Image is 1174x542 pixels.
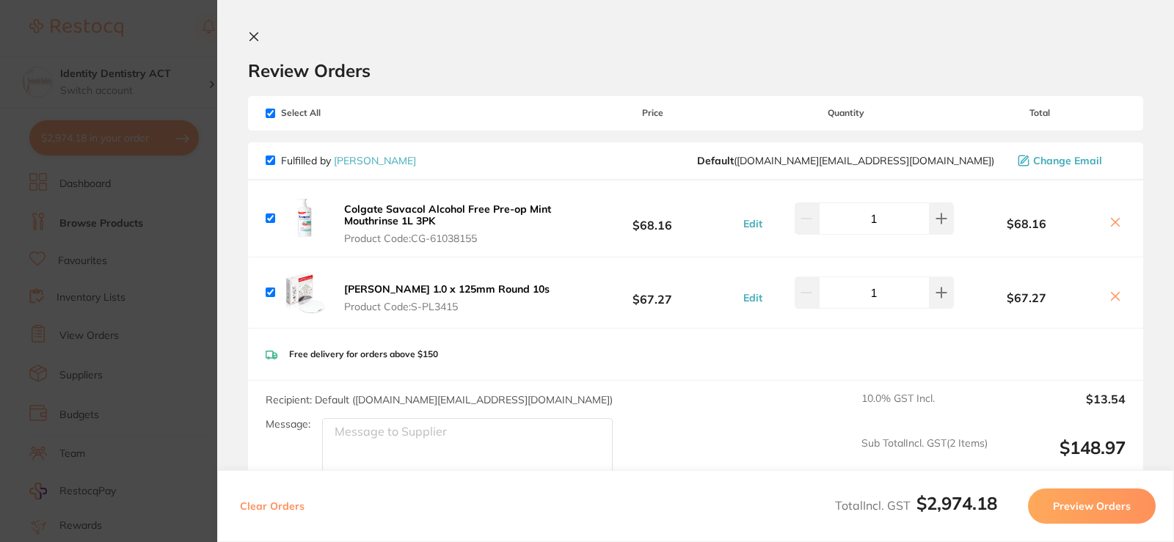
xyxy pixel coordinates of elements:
h2: Review Orders [248,59,1143,81]
span: Quantity [739,108,954,118]
span: Price [566,108,738,118]
span: Sub Total Incl. GST ( 2 Items) [861,437,988,477]
span: Total Incl. GST [835,498,997,513]
span: Change Email [1033,155,1102,166]
button: Edit [739,291,767,304]
span: customer.care@henryschein.com.au [697,155,994,166]
b: $68.16 [954,217,1099,230]
span: Recipient: Default ( [DOMAIN_NAME][EMAIL_ADDRESS][DOMAIN_NAME] ) [266,393,613,406]
output: $148.97 [999,437,1126,477]
span: Total [954,108,1126,118]
output: $13.54 [999,392,1126,425]
b: Default [697,154,734,167]
p: Fulfilled by [281,155,416,166]
button: Clear Orders [236,488,309,524]
b: $67.27 [954,291,1099,304]
span: 10.0 % GST Incl. [861,392,988,425]
b: $68.16 [566,205,738,232]
button: Preview Orders [1028,488,1156,524]
span: Product Code: CG-61038155 [344,232,562,244]
button: Change Email [1013,154,1126,167]
b: [PERSON_NAME] 1.0 x 125mm Round 10s [344,282,550,296]
button: Edit [739,217,767,230]
b: $67.27 [566,279,738,307]
button: [PERSON_NAME] 1.0 x 125mm Round 10s Product Code:S-PL3415 [340,282,554,313]
img: bmJyN2xndw [281,269,328,316]
button: Colgate Savacol Alcohol Free Pre-op Mint Mouthrinse 1L 3PK Product Code:CG-61038155 [340,202,566,245]
label: Message: [266,418,310,431]
span: Select All [266,108,412,118]
span: Product Code: S-PL3415 [344,301,550,312]
p: Free delivery for orders above $150 [289,349,438,359]
b: Colgate Savacol Alcohol Free Pre-op Mint Mouthrinse 1L 3PK [344,202,551,227]
img: Y3VtamJ2Yw [281,195,328,242]
b: $2,974.18 [916,492,997,514]
a: [PERSON_NAME] [334,154,416,167]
